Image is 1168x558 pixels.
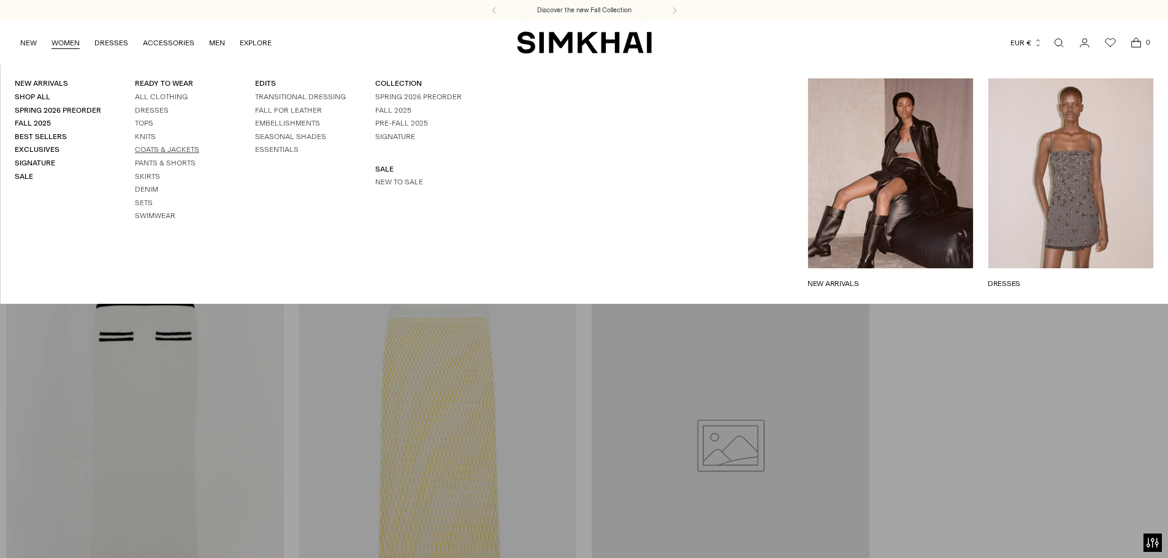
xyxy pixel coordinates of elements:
a: Go to the account page [1072,31,1097,55]
button: EUR € [1010,29,1042,56]
a: Open search modal [1047,31,1071,55]
a: Wishlist [1098,31,1123,55]
a: NEW [20,29,37,56]
a: EXPLORE [240,29,272,56]
a: DRESSES [94,29,128,56]
a: WOMEN [52,29,80,56]
span: 0 [1142,37,1153,48]
a: ACCESSORIES [143,29,194,56]
a: Discover the new Fall Collection [537,6,632,15]
a: Open cart modal [1124,31,1148,55]
a: MEN [209,29,225,56]
a: SIMKHAI [517,31,652,55]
